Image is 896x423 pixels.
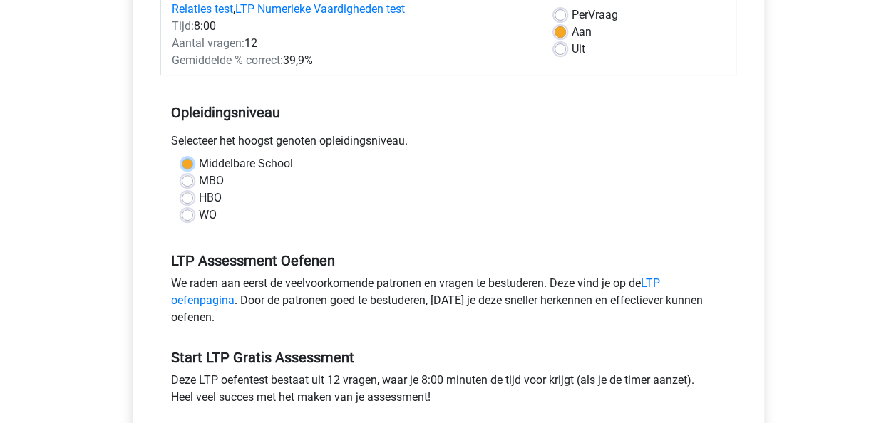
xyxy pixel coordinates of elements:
h5: Start LTP Gratis Assessment [171,349,726,366]
div: 12 [161,35,544,52]
a: LTP Numerieke Vaardigheden test [235,2,405,16]
div: Deze LTP oefentest bestaat uit 12 vragen, waar je 8:00 minuten de tijd voor krijgt (als je de tim... [160,372,736,412]
h5: Opleidingsniveau [171,98,726,127]
span: Per [572,8,588,21]
label: MBO [199,172,224,189]
span: Gemiddelde % correct: [172,53,283,67]
label: Aan [572,23,592,41]
label: HBO [199,189,222,207]
div: 8:00 [161,18,544,35]
span: Aantal vragen: [172,36,244,50]
div: We raden aan eerst de veelvoorkomende patronen en vragen te bestuderen. Deze vind je op de . Door... [160,275,736,332]
div: 39,9% [161,52,544,69]
h5: LTP Assessment Oefenen [171,252,726,269]
label: Middelbare School [199,155,293,172]
div: Selecteer het hoogst genoten opleidingsniveau. [160,132,736,155]
label: Vraag [572,6,618,23]
span: Tijd: [172,19,194,33]
label: WO [199,207,217,224]
label: Uit [572,41,585,58]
